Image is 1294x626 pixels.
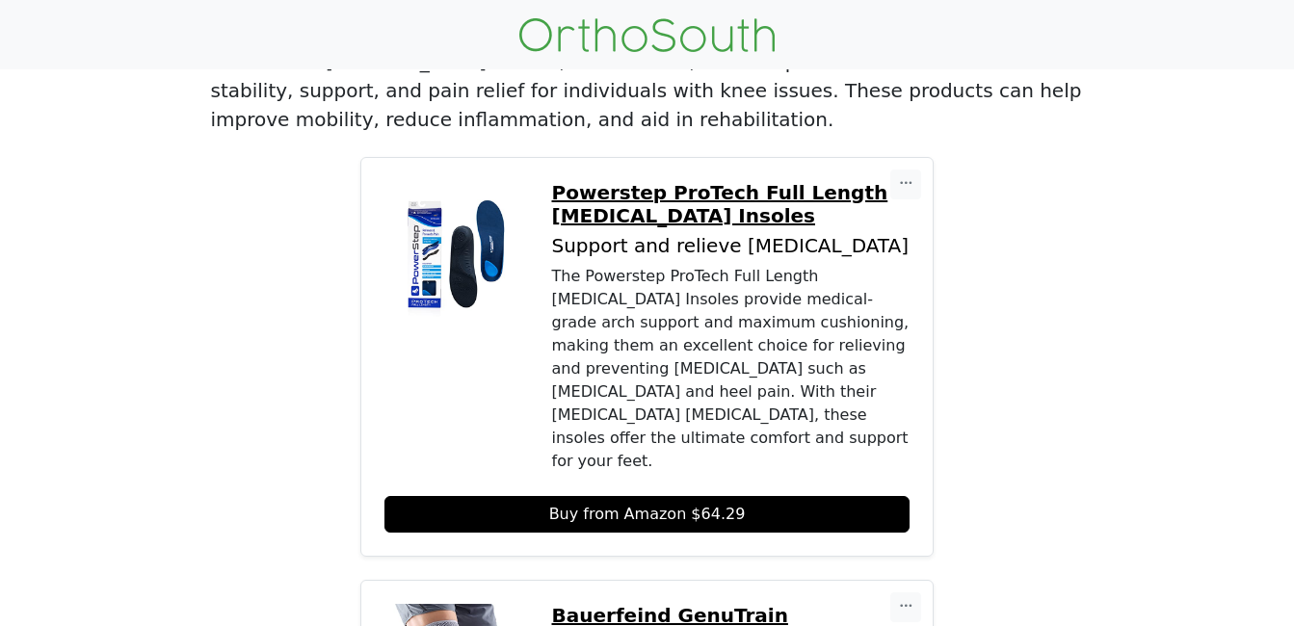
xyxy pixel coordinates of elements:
div: The Powerstep ProTech Full Length [MEDICAL_DATA] Insoles provide medical-grade arch support and m... [552,265,911,473]
p: Support and relieve [MEDICAL_DATA] [552,235,911,257]
img: Powerstep ProTech Full Length Orthotic Insoles [384,181,529,326]
a: Buy from Amazon $64.29 [384,496,911,533]
p: The knee joint is susceptible to injuries and conditions that can cause pain and discomfort. [MED... [211,18,1084,134]
img: OrthoSouth [519,18,775,52]
a: Powerstep ProTech Full Length [MEDICAL_DATA] Insoles [552,181,911,227]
